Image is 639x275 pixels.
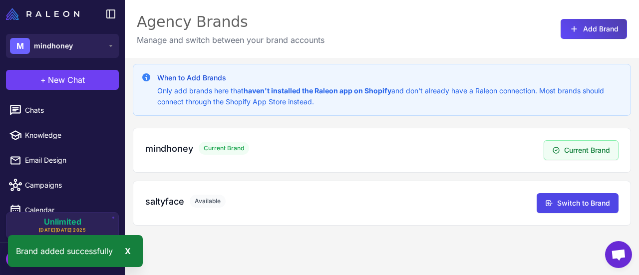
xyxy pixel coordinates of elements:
span: Email Design [25,155,113,166]
p: Manage and switch between your brand accounts [137,34,324,46]
p: Only add brands here that and don't already have a Raleon connection. Most brands should connect ... [157,85,623,107]
button: +New Chat [6,70,119,90]
span: [DATE][DATE] 2025 [39,227,86,234]
a: Calendar [4,200,121,221]
button: Current Brand [544,140,619,160]
h3: mindhoney [145,142,193,155]
a: Knowledge [4,125,121,146]
span: Available [190,195,226,208]
div: Brand added successfully [8,235,143,267]
a: Open chat [605,241,632,268]
img: Raleon Logo [6,8,79,20]
a: Email Design [4,150,121,171]
div: X [121,243,135,259]
span: Calendar [25,205,113,216]
h3: When to Add Brands [157,72,623,83]
span: Knowledge [25,130,113,141]
div: Agency Brands [137,12,324,32]
span: Unlimited [44,218,81,226]
div: M [10,38,30,54]
a: Campaigns [4,175,121,196]
a: Chats [4,100,121,121]
button: Switch to Brand [537,193,619,213]
span: mindhoney [34,40,73,51]
span: Chats [25,105,113,116]
span: Current Brand [199,142,249,155]
div: KA [6,251,26,267]
span: + [40,74,46,86]
button: Mmindhoney [6,34,119,58]
button: Add Brand [561,19,627,39]
strong: haven't installed the Raleon app on Shopify [244,86,391,95]
span: New Chat [48,74,85,86]
span: Campaigns [25,180,113,191]
h3: saltyface [145,195,184,208]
